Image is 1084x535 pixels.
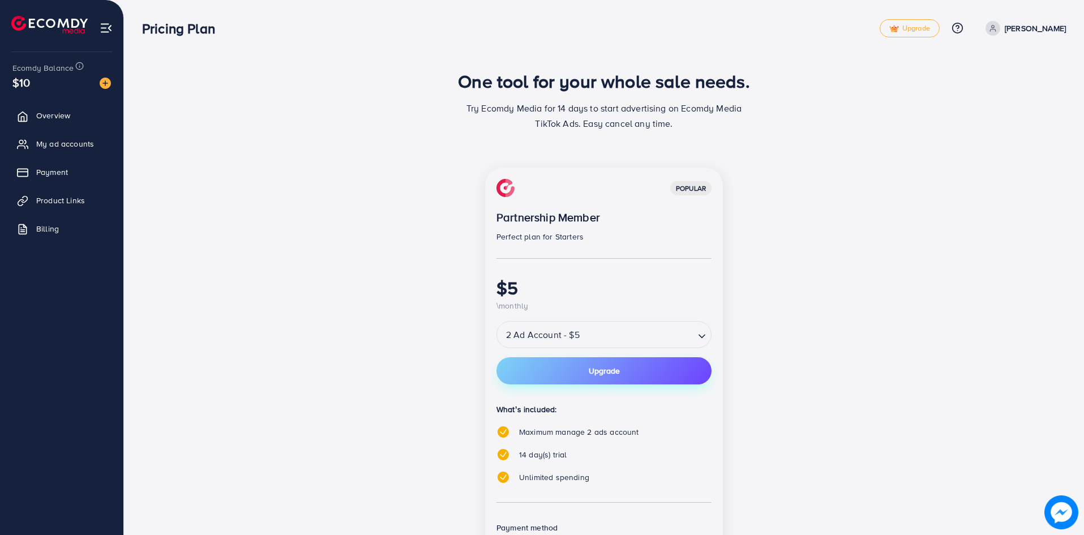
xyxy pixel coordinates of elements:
h1: $5 [496,277,712,298]
img: tick [496,470,510,484]
span: Product Links [36,195,85,206]
img: menu [100,22,113,35]
a: [PERSON_NAME] [981,21,1066,36]
img: logo [11,16,88,33]
a: Overview [8,104,115,127]
p: Perfect plan for Starters [496,230,712,243]
img: image [100,78,111,89]
input: Search for option [583,325,693,345]
a: tickUpgrade [880,19,940,37]
img: tick [496,448,510,461]
div: popular [670,181,712,195]
h3: Pricing Plan [142,20,224,37]
span: 14 day(s) trial [519,449,567,460]
img: tick [889,25,899,33]
span: Unlimited spending [519,472,589,483]
button: Upgrade [496,357,712,384]
h1: One tool for your whole sale needs. [458,70,750,92]
span: Payment [36,166,68,178]
span: Overview [36,110,70,121]
a: My ad accounts [8,132,115,155]
span: Maximum manage 2 ads account [519,426,639,438]
img: img [496,179,515,197]
span: Upgrade [889,24,930,33]
p: Try Ecomdy Media for 14 days to start advertising on Ecomdy Media TikTok Ads. Easy cancel any time. [462,101,745,131]
p: What’s included: [496,403,712,416]
span: Billing [36,223,59,234]
span: \monthly [496,300,528,311]
img: tick [496,425,510,439]
a: Product Links [8,189,115,212]
div: Search for option [496,321,712,348]
img: image [1044,495,1078,529]
span: Ecomdy Balance [12,62,74,74]
p: Payment method [496,521,712,534]
span: Upgrade [589,367,620,375]
p: [PERSON_NAME] [1005,22,1066,35]
span: My ad accounts [36,138,94,149]
p: Partnership Member [496,211,712,224]
span: $10 [12,74,30,91]
span: 2 Ad Account - $5 [504,324,582,345]
a: Billing [8,217,115,240]
a: Payment [8,161,115,183]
